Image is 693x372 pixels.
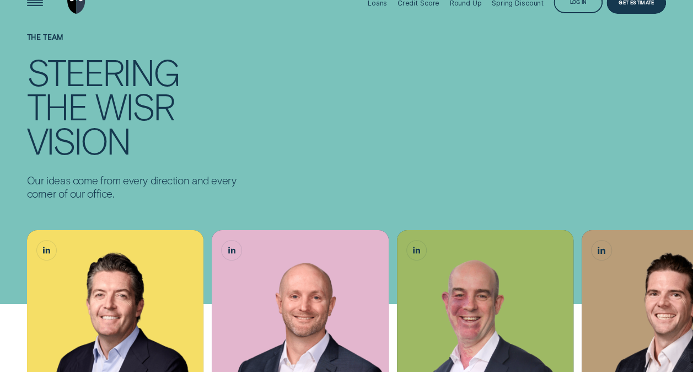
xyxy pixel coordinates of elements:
h4: Steering the Wisr vision [27,55,237,157]
a: Sam Harding, Chief Operating Officer LinkedIn button [407,241,426,260]
div: Wisr [95,89,174,124]
p: Our ideas come from every direction and every corner of our office. [27,174,237,200]
div: vision [27,124,130,158]
a: James Goodwin, Chief Growth Officer LinkedIn button [592,241,611,260]
a: Matthew Lewis, Chief Financial Officer LinkedIn button [222,241,241,260]
h1: The Team [27,33,237,55]
div: the [27,89,87,124]
a: Andrew Goodwin, Chief Executive Officer LinkedIn button [37,241,56,260]
div: Steering [27,55,179,89]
